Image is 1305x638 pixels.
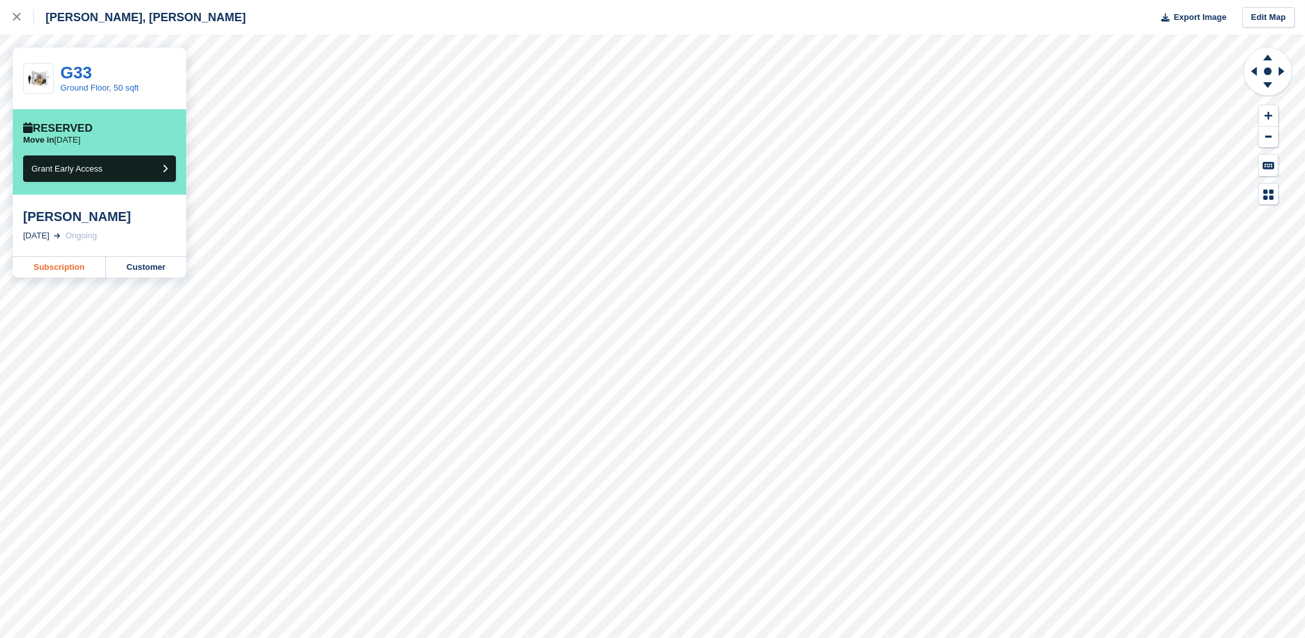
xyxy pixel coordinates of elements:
[1259,184,1278,205] button: Map Legend
[60,83,139,93] a: Ground Floor, 50 sqft
[1259,127,1278,148] button: Zoom Out
[60,63,92,82] a: G33
[54,233,60,238] img: arrow-right-light-icn-cde0832a797a2874e46488d9cf13f60e5c3a73dbe684e267c42b8395dfbc2abf.svg
[23,155,176,182] button: Grant Early Access
[106,257,186,278] a: Customer
[31,164,103,173] span: Grant Early Access
[1173,11,1226,24] span: Export Image
[23,229,49,242] div: [DATE]
[1259,105,1278,127] button: Zoom In
[23,122,92,135] div: Reserved
[24,67,53,90] img: 50-sqft-unit.jpg
[13,257,106,278] a: Subscription
[23,135,80,145] p: [DATE]
[23,209,176,224] div: [PERSON_NAME]
[1242,7,1295,28] a: Edit Map
[1154,7,1227,28] button: Export Image
[65,229,97,242] div: Ongoing
[34,10,246,25] div: [PERSON_NAME], [PERSON_NAME]
[1259,155,1278,176] button: Keyboard Shortcuts
[23,135,54,145] span: Move in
